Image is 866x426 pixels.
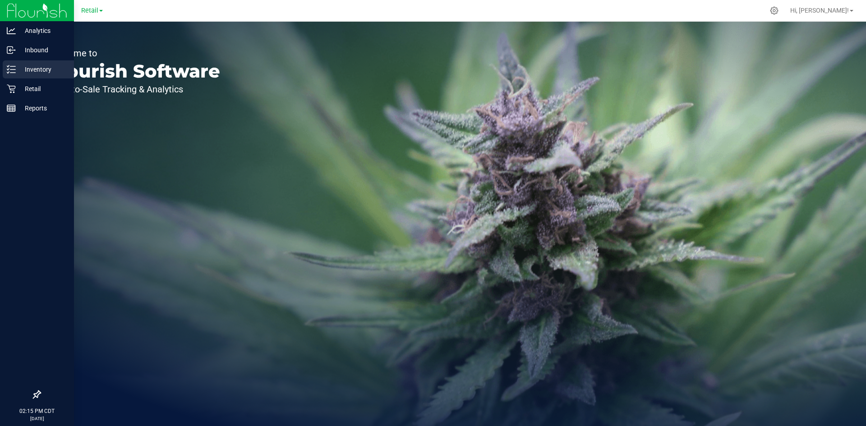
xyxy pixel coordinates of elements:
inline-svg: Analytics [7,26,16,35]
p: Flourish Software [49,62,220,80]
p: Welcome to [49,49,220,58]
span: Retail [81,7,98,14]
iframe: Resource center unread badge [27,353,37,363]
p: Inventory [16,64,70,75]
p: [DATE] [4,415,70,422]
p: Inbound [16,45,70,55]
p: Reports [16,103,70,114]
inline-svg: Inbound [7,46,16,55]
inline-svg: Retail [7,84,16,93]
inline-svg: Reports [7,104,16,113]
p: Retail [16,83,70,94]
iframe: Resource center [9,354,36,381]
div: Manage settings [769,6,780,15]
p: Analytics [16,25,70,36]
inline-svg: Inventory [7,65,16,74]
p: 02:15 PM CDT [4,407,70,415]
p: Seed-to-Sale Tracking & Analytics [49,85,220,94]
span: Hi, [PERSON_NAME]! [790,7,849,14]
